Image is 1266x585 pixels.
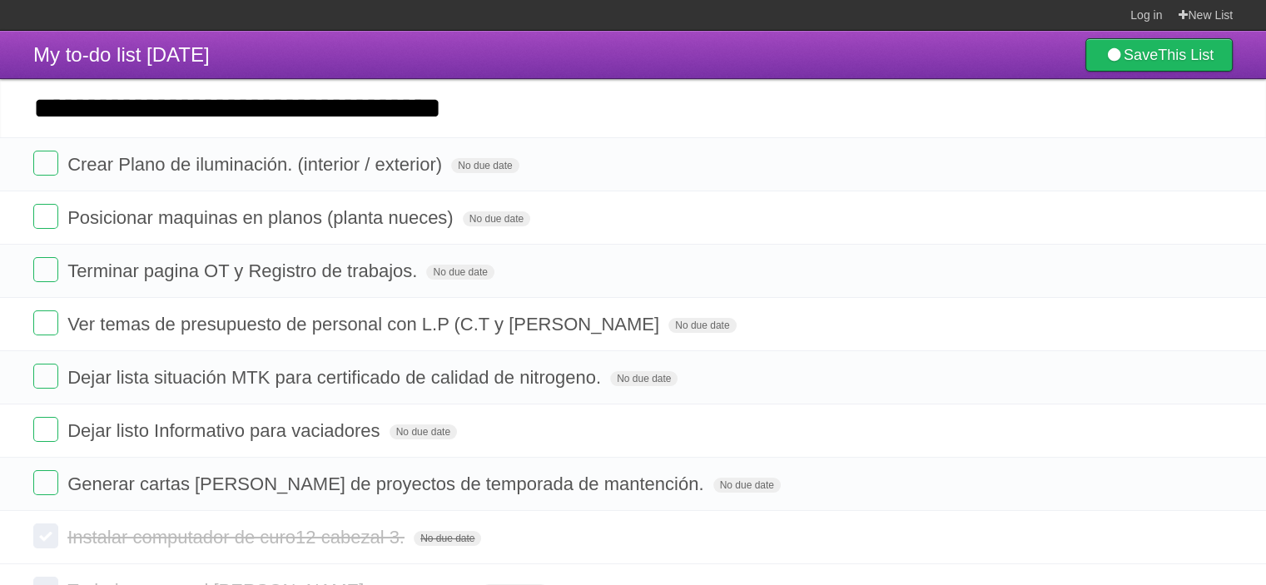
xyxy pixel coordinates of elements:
span: No due date [713,478,781,493]
label: Done [33,204,58,229]
span: Generar cartas [PERSON_NAME] de proyectos de temporada de mantención. [67,473,707,494]
label: Done [33,310,58,335]
span: Ver temas de presupuesto de personal con L.P (C.T y [PERSON_NAME] [67,314,663,335]
span: No due date [451,158,519,173]
label: Done [33,151,58,176]
span: No due date [668,318,736,333]
a: SaveThis List [1085,38,1233,72]
span: No due date [414,531,481,546]
span: No due date [426,265,494,280]
span: Dejar lista situación MTK para certificado de calidad de nitrogeno. [67,367,605,388]
b: This List [1158,47,1214,63]
span: No due date [390,424,457,439]
span: No due date [610,371,678,386]
label: Done [33,523,58,548]
span: Terminar pagina OT y Registro de trabajos. [67,260,421,281]
span: Posicionar maquinas en planos (planta nueces) [67,207,458,228]
span: My to-do list [DATE] [33,43,210,66]
span: Crear Plano de iluminación. (interior / exterior) [67,154,446,175]
label: Done [33,470,58,495]
label: Done [33,417,58,442]
span: Dejar listo Informativo para vaciadores [67,420,384,441]
span: No due date [463,211,530,226]
label: Done [33,364,58,389]
span: Instalar computador de curo12 cabezal 3. [67,527,409,548]
label: Done [33,257,58,282]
